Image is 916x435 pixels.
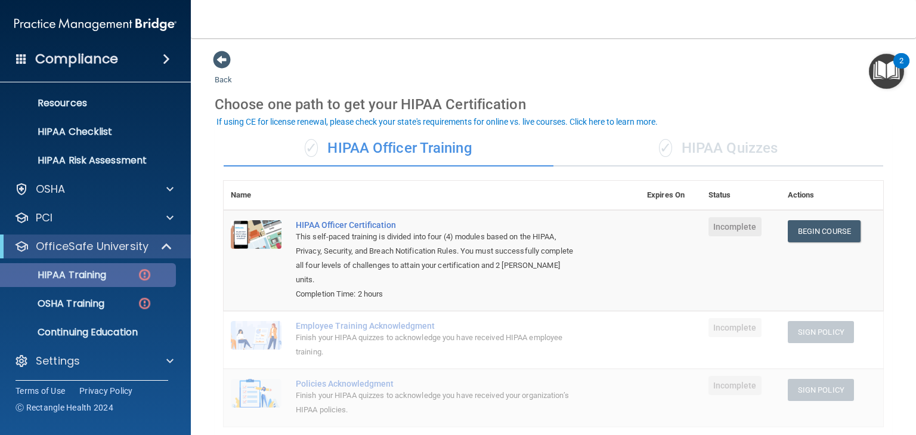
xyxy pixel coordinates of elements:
div: Choose one path to get your HIPAA Certification [215,87,892,122]
th: Expires On [640,181,701,210]
p: OfficeSafe University [36,239,148,254]
div: This self-paced training is divided into four (4) modules based on the HIPAA, Privacy, Security, ... [296,230,580,287]
button: Open Resource Center, 2 new notifications [869,54,904,89]
img: danger-circle.6113f641.png [137,267,152,282]
div: HIPAA Quizzes [553,131,883,166]
div: Finish your HIPAA quizzes to acknowledge you have received HIPAA employee training. [296,331,580,359]
button: Sign Policy [788,321,854,343]
a: Terms of Use [16,385,65,397]
a: PCI [14,211,174,225]
p: Continuing Education [8,326,171,338]
span: Incomplete [708,318,762,337]
p: HIPAA Risk Assessment [8,155,171,166]
span: ✓ [305,139,318,157]
div: Employee Training Acknowledgment [296,321,580,331]
div: Policies Acknowledgment [296,379,580,388]
th: Status [701,181,781,210]
div: Finish your HIPAA quizzes to acknowledge you have received your organization’s HIPAA policies. [296,388,580,417]
div: Completion Time: 2 hours [296,287,580,301]
p: OSHA Training [8,298,104,310]
p: OSHA [36,182,66,196]
a: OfficeSafe University [14,239,173,254]
a: Settings [14,354,174,368]
span: Incomplete [708,217,762,236]
p: Resources [8,97,171,109]
button: If using CE for license renewal, please check your state's requirements for online vs. live cours... [215,116,660,128]
div: 2 [899,61,903,76]
img: danger-circle.6113f641.png [137,296,152,311]
img: PMB logo [14,13,177,36]
a: Back [215,61,232,84]
th: Actions [781,181,883,210]
p: HIPAA Checklist [8,126,171,138]
span: ✓ [659,139,672,157]
th: Name [224,181,289,210]
span: Ⓒ Rectangle Health 2024 [16,402,113,414]
a: OSHA [14,182,174,196]
a: HIPAA Officer Certification [296,220,580,230]
div: HIPAA Officer Training [224,131,553,166]
a: Privacy Policy [79,385,133,397]
h4: Compliance [35,51,118,67]
a: Begin Course [788,220,861,242]
button: Sign Policy [788,379,854,401]
p: Settings [36,354,80,368]
span: Incomplete [708,376,762,395]
p: PCI [36,211,52,225]
p: HIPAA Training [8,269,106,281]
div: If using CE for license renewal, please check your state's requirements for online vs. live cours... [216,118,658,126]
